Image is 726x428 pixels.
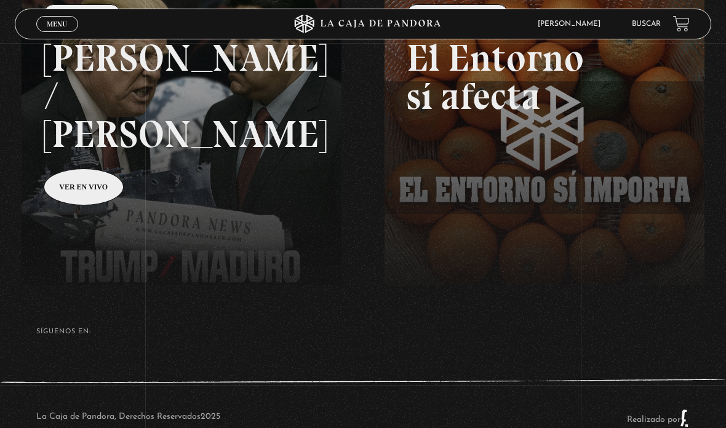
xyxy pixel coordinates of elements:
p: La Caja de Pandora, Derechos Reservados 2025 [36,409,220,427]
h4: SÍguenos en: [36,328,690,335]
a: View your shopping cart [673,15,690,32]
span: Menu [47,20,67,28]
span: [PERSON_NAME] [532,20,613,28]
a: Buscar [632,20,661,28]
a: Realizado por [627,415,690,424]
span: Cerrar [43,31,72,39]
